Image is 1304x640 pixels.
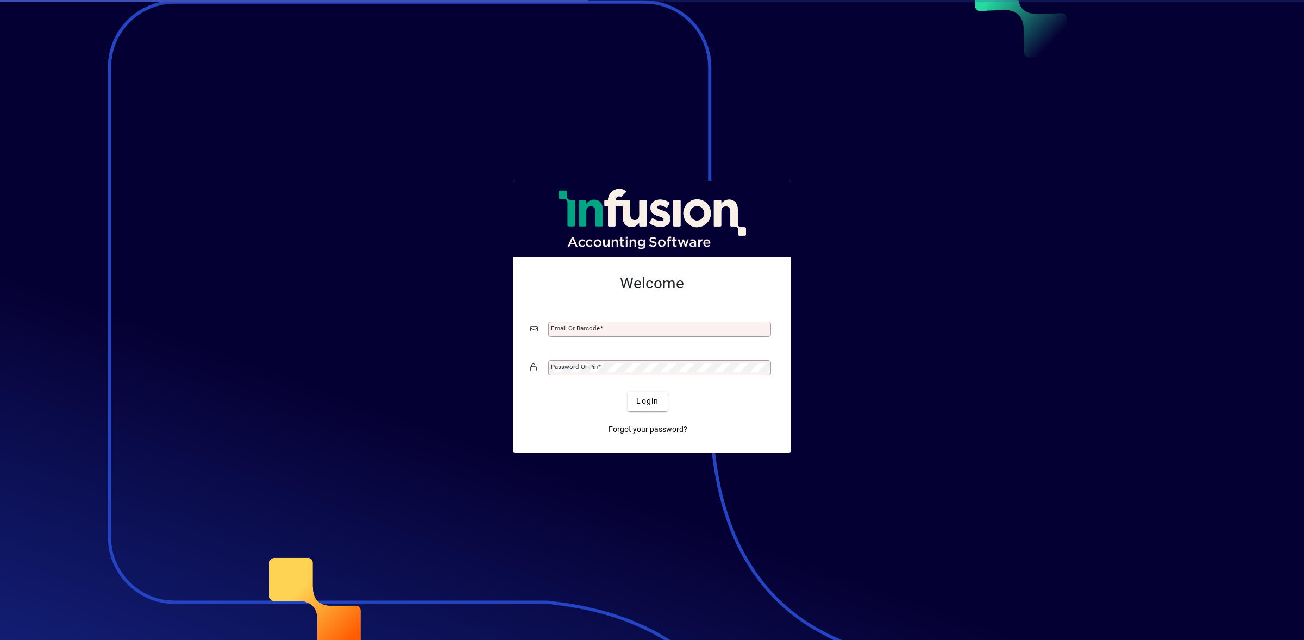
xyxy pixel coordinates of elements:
a: Forgot your password? [604,420,692,440]
mat-label: Password or Pin [551,363,598,371]
button: Login [628,392,667,411]
span: Forgot your password? [609,424,687,435]
mat-label: Email or Barcode [551,324,600,332]
h2: Welcome [530,274,774,293]
span: Login [636,396,659,407]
